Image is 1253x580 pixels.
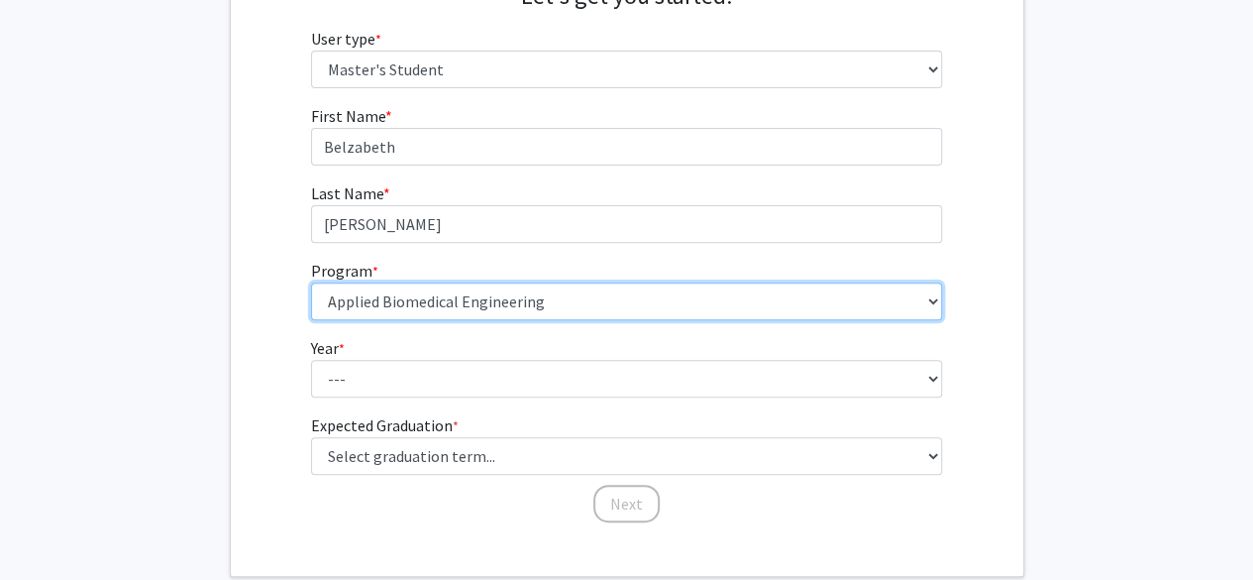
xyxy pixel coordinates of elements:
[311,259,378,283] label: Program
[311,106,385,126] span: First Name
[311,413,459,437] label: Expected Graduation
[311,183,383,203] span: Last Name
[593,485,660,522] button: Next
[15,491,84,565] iframe: Chat
[311,27,381,51] label: User type
[311,336,345,360] label: Year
